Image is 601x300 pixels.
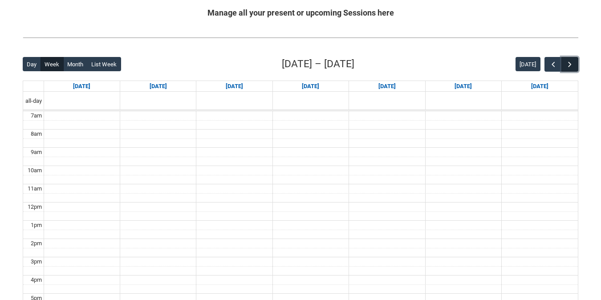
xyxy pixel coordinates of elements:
a: Go to August 26, 2025 [224,81,245,92]
a: Go to August 29, 2025 [453,81,474,92]
a: Go to August 30, 2025 [529,81,550,92]
div: 4pm [29,276,44,284]
div: 12pm [26,203,44,211]
div: 1pm [29,221,44,230]
div: 10am [26,166,44,175]
img: REDU_GREY_LINE [23,33,578,42]
a: Go to August 24, 2025 [71,81,92,92]
a: Go to August 28, 2025 [377,81,398,92]
div: 7am [29,111,44,120]
h2: Manage all your present or upcoming Sessions here [23,7,578,19]
button: Week [41,57,64,71]
button: Month [63,57,88,71]
div: 9am [29,148,44,157]
a: Go to August 25, 2025 [148,81,169,92]
button: Previous Week [544,57,561,72]
button: [DATE] [516,57,540,71]
div: 2pm [29,239,44,248]
button: Day [23,57,41,71]
span: all-day [24,97,44,105]
button: Next Week [561,57,578,72]
div: 3pm [29,257,44,266]
a: Go to August 27, 2025 [300,81,321,92]
h2: [DATE] – [DATE] [282,57,354,72]
div: 11am [26,184,44,193]
button: List Week [87,57,121,71]
div: 8am [29,130,44,138]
